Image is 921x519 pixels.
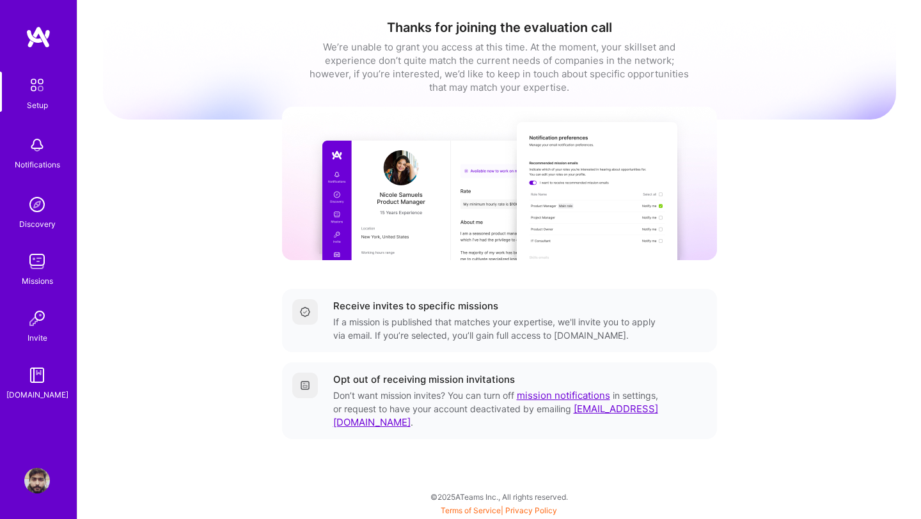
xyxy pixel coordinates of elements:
[22,274,53,288] div: Missions
[15,158,60,171] div: Notifications
[333,315,661,342] div: If a mission is published that matches your expertise, we'll invite you to apply via email. If yo...
[300,380,310,391] img: Getting started
[24,306,50,331] img: Invite
[308,40,691,94] div: We’re unable to grant you access at this time. At the moment, your skillset and experience don’t ...
[24,192,50,217] img: discovery
[27,98,48,112] div: Setup
[441,506,557,515] span: |
[6,388,68,401] div: [DOMAIN_NAME]
[300,307,310,317] img: Completed
[28,331,47,345] div: Invite
[24,72,51,98] img: setup
[24,468,50,493] img: User Avatar
[333,389,661,429] div: Don’t want mission invites? You can turn off in settings, or request to have your account deactiv...
[103,20,896,35] h1: Thanks for joining the evaluation call
[505,506,557,515] a: Privacy Policy
[26,26,51,49] img: logo
[24,249,50,274] img: teamwork
[333,373,515,386] div: Opt out of receiving mission invitations
[24,132,50,158] img: bell
[441,506,501,515] a: Terms of Service
[517,389,610,401] a: mission notifications
[77,481,921,513] div: © 2025 ATeams Inc., All rights reserved.
[21,468,53,493] a: User Avatar
[24,362,50,388] img: guide book
[282,107,717,260] img: curated missions
[19,217,56,231] div: Discovery
[333,299,498,313] div: Receive invites to specific missions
